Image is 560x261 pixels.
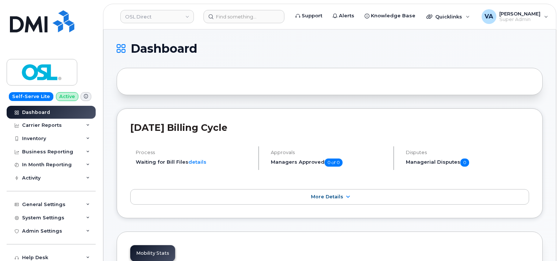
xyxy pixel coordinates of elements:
li: Waiting for Bill Files [136,159,252,166]
h5: Managerial Disputes [406,159,529,167]
span: 0 of 0 [325,159,343,167]
h4: Approvals [271,150,387,155]
h4: Disputes [406,150,529,155]
span: More Details [311,194,343,199]
span: Dashboard [131,43,197,54]
h5: Managers Approved [271,159,387,167]
h2: [DATE] Billing Cycle [130,122,529,133]
a: details [188,159,206,165]
h4: Process [136,150,252,155]
span: 0 [460,159,469,167]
